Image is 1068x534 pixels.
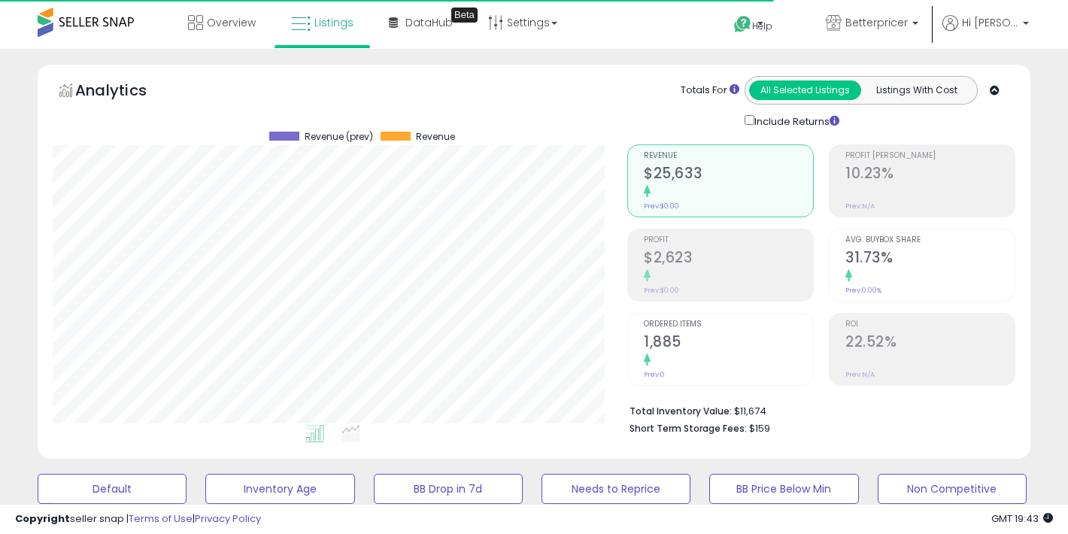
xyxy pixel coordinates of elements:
b: Short Term Storage Fees: [630,422,747,435]
strong: Copyright [15,511,70,526]
small: Prev: 0.00% [845,286,881,295]
li: $11,674 [630,401,1004,419]
div: Totals For [681,83,739,98]
span: Revenue (prev) [305,132,373,142]
span: Revenue [416,132,455,142]
span: Hi [PERSON_NAME] [962,15,1018,30]
div: seller snap | | [15,512,261,526]
span: DataHub [405,15,453,30]
small: Prev: $0.00 [644,286,679,295]
b: Total Inventory Value: [630,405,732,417]
span: Revenue [644,152,813,160]
a: Privacy Policy [195,511,261,526]
span: Betterpricer [845,15,908,30]
span: Profit [644,236,813,244]
h2: 10.23% [845,165,1015,185]
button: Non Competitive [878,474,1027,504]
span: Profit [PERSON_NAME] [845,152,1015,160]
span: Listings [314,15,353,30]
h2: 22.52% [845,333,1015,353]
div: Tooltip anchor [451,8,478,23]
a: Terms of Use [129,511,193,526]
h2: $2,623 [644,249,813,269]
h2: 1,885 [644,333,813,353]
small: Prev: $0.00 [644,202,679,211]
span: Avg. Buybox Share [845,236,1015,244]
div: Include Returns [733,112,857,129]
span: Help [752,20,772,32]
small: Prev: N/A [845,370,875,379]
span: Overview [207,15,256,30]
button: Inventory Age [205,474,354,504]
button: Listings With Cost [860,80,972,100]
i: Get Help [733,15,752,34]
button: Default [38,474,187,504]
button: BB Drop in 7d [374,474,523,504]
span: ROI [845,320,1015,329]
button: BB Price Below Min [709,474,858,504]
a: Help [722,4,802,49]
button: Needs to Reprice [542,474,690,504]
span: 2025-10-7 19:43 GMT [991,511,1053,526]
span: Ordered Items [644,320,813,329]
span: $159 [749,421,770,435]
h2: 31.73% [845,249,1015,269]
small: Prev: N/A [845,202,875,211]
h5: Analytics [75,80,176,105]
button: All Selected Listings [749,80,861,100]
small: Prev: 0 [644,370,665,379]
h2: $25,633 [644,165,813,185]
a: Hi [PERSON_NAME] [942,15,1029,49]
